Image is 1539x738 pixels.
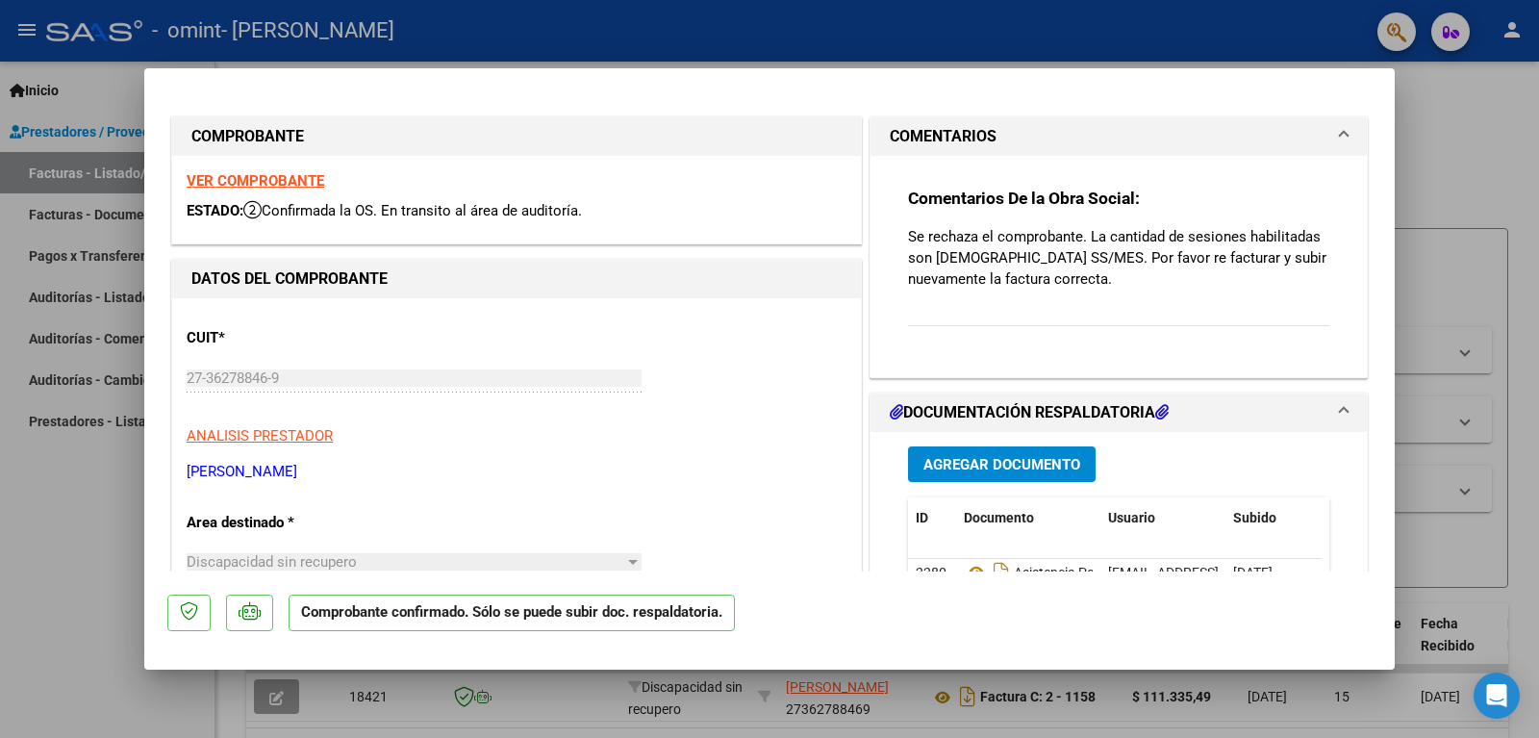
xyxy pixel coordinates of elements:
[191,269,388,288] strong: DATOS DEL COMPROBANTE
[870,394,1367,432] mat-expansion-panel-header: DOCUMENTACIÓN RESPALDATORIA
[964,510,1034,525] span: Documento
[908,226,1329,290] p: Se rechaza el comprobante. La cantidad de sesiones habilitadas son [DEMOGRAPHIC_DATA] SS/MES. Por...
[1474,673,1520,719] div: Open Intercom Messenger
[908,189,1140,208] strong: Comentarios De la Obra Social:
[916,565,954,580] span: 22804
[187,202,243,219] span: ESTADO:
[191,127,304,145] strong: COMPROBANTE
[870,156,1367,376] div: COMENTARIOS
[1108,510,1155,525] span: Usuario
[908,497,956,539] datatable-header-cell: ID
[964,565,1204,580] span: Asistencia Periodo Agosto 2025
[916,510,928,525] span: ID
[908,446,1096,482] button: Agregar Documento
[187,327,385,349] p: CUIT
[956,497,1100,539] datatable-header-cell: Documento
[187,512,385,534] p: Area destinado *
[923,456,1080,473] span: Agregar Documento
[187,172,324,190] a: VER COMPROBANTE
[187,553,357,571] span: Discapacidad sin recupero
[243,202,582,219] span: Confirmada la OS. En transito al área de auditoría.
[289,595,735,632] p: Comprobante confirmado. Sólo se puede subir doc. respaldatoria.
[187,461,846,483] p: [PERSON_NAME]
[187,427,333,445] span: ANALISIS PRESTADOR
[890,401,1169,424] h1: DOCUMENTACIÓN RESPALDATORIA
[1108,565,1434,580] span: [EMAIL_ADDRESS][DOMAIN_NAME] - [PERSON_NAME]
[1225,497,1322,539] datatable-header-cell: Subido
[1233,565,1273,580] span: [DATE]
[870,117,1367,156] mat-expansion-panel-header: COMENTARIOS
[890,125,997,148] h1: COMENTARIOS
[1100,497,1225,539] datatable-header-cell: Usuario
[1233,510,1276,525] span: Subido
